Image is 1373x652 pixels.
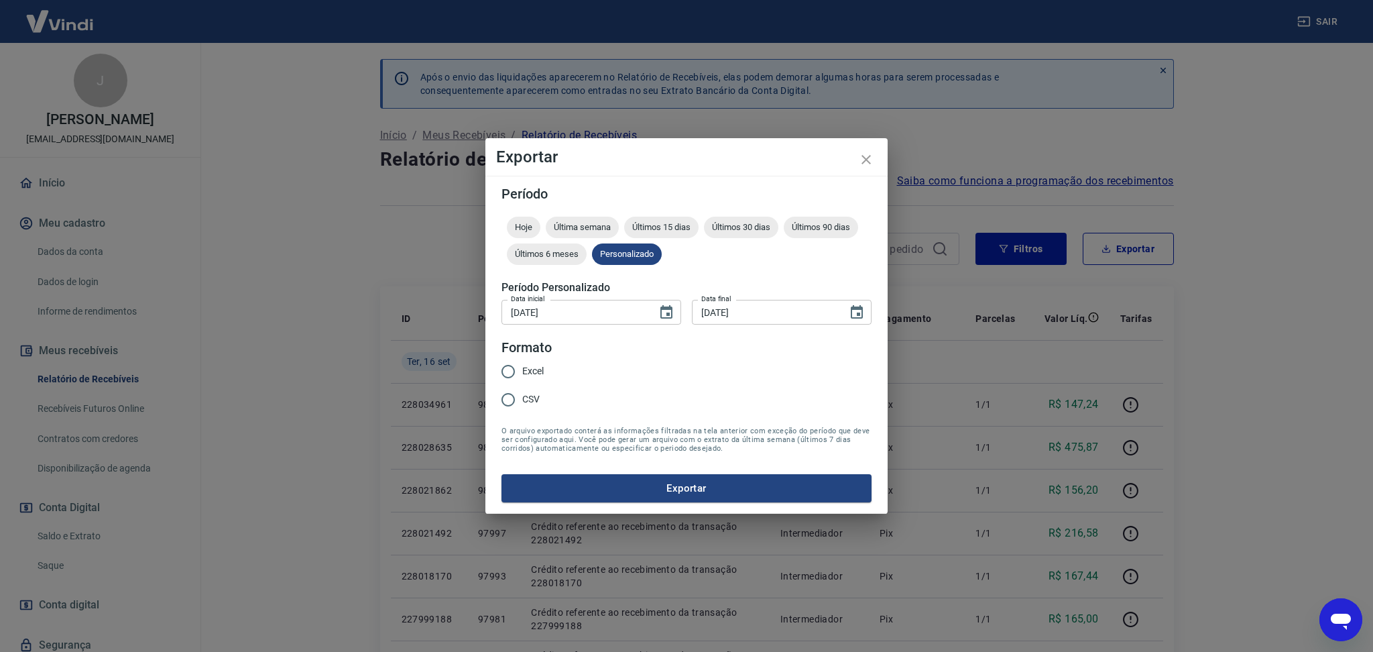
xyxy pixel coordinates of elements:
div: Última semana [546,217,619,238]
span: Últimos 90 dias [784,222,858,232]
label: Data final [701,294,731,304]
div: Últimos 90 dias [784,217,858,238]
input: DD/MM/YYYY [501,300,648,325]
input: DD/MM/YYYY [692,300,838,325]
span: Excel [522,364,544,378]
h5: Período Personalizado [501,281,872,294]
div: Últimos 30 dias [704,217,778,238]
span: Última semana [546,222,619,232]
legend: Formato [501,338,552,358]
button: Choose date, selected date is 16 de set de 2025 [843,299,870,326]
button: Exportar [501,474,872,502]
div: Personalizado [592,243,662,265]
button: Choose date, selected date is 16 de set de 2025 [653,299,680,326]
span: Personalizado [592,249,662,259]
span: Últimos 6 meses [507,249,587,259]
span: Últimos 30 dias [704,222,778,232]
button: close [850,144,882,176]
span: Hoje [507,222,540,232]
h4: Exportar [496,149,877,165]
span: CSV [522,392,540,406]
div: Últimos 6 meses [507,243,587,265]
h5: Período [501,187,872,201]
span: Últimos 15 dias [624,222,699,232]
div: Hoje [507,217,540,238]
label: Data inicial [511,294,545,304]
span: O arquivo exportado conterá as informações filtradas na tela anterior com exceção do período que ... [501,427,872,453]
iframe: Botão para abrir a janela de mensagens [1319,598,1362,641]
div: Últimos 15 dias [624,217,699,238]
